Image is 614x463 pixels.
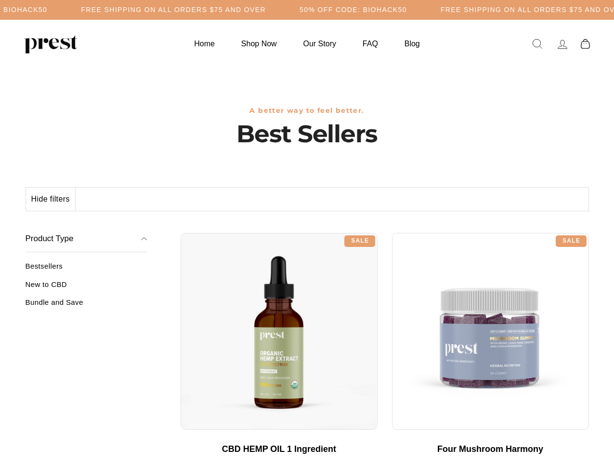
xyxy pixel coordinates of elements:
[26,188,76,211] button: Hide filters
[344,235,375,247] div: Sale
[24,34,77,54] img: PREST ORGANICS
[26,280,147,296] a: New to CBD
[351,34,390,53] a: FAQ
[190,444,368,455] div: CBD HEMP OIL 1 Ingredient
[556,235,587,247] div: Sale
[291,34,348,53] a: Our Story
[26,107,589,115] h3: A better way to feel better.
[26,226,147,253] button: Product Type
[182,34,227,53] a: Home
[229,34,289,53] a: Shop Now
[300,6,407,14] h5: 50% OFF CODE: BIOHACK50
[81,6,266,14] h5: Free Shipping on all orders $75 and over
[26,262,147,278] a: Bestsellers
[26,120,589,149] h1: Best Sellers
[392,34,432,53] a: Blog
[402,444,579,455] div: Four Mushroom Harmony
[182,34,431,53] ul: Primary
[26,298,147,314] a: Bundle and Save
